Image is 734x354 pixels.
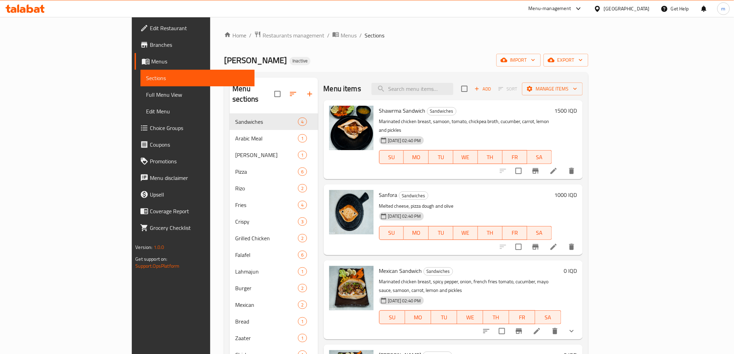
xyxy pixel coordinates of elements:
a: Support.OpsPlatform [135,261,179,270]
li: / [327,31,330,40]
span: 6 [298,169,306,175]
span: Shawrma Sandwich [379,105,426,116]
span: 1 [298,318,306,325]
div: items [298,284,307,292]
button: Branch-specific-item [511,323,527,339]
span: MO [408,312,428,322]
span: Promotions [150,157,249,165]
button: TU [431,310,457,324]
h6: 1500 IQD [555,106,577,115]
a: Edit menu item [533,327,541,335]
button: delete [547,323,563,339]
span: import [502,56,535,64]
div: items [298,267,307,276]
div: Fries4 [230,197,318,213]
li: / [359,31,362,40]
span: SU [382,228,401,238]
a: Coverage Report [135,203,254,219]
div: Crispy [235,217,298,226]
span: TU [432,228,451,238]
span: Coupons [150,140,249,149]
span: 4 [298,119,306,125]
span: MO [407,228,426,238]
img: Shawrma Sandwich [329,106,374,150]
a: Upsell [135,186,254,203]
div: Zaater1 [230,330,318,346]
span: Upsell [150,190,249,199]
span: 6 [298,252,306,258]
span: Select to update [511,164,526,178]
button: TU [429,226,453,240]
span: Add [473,85,492,93]
div: Rizo2 [230,180,318,197]
span: Menu disclaimer [150,174,249,182]
div: Lahmajun [235,267,298,276]
a: Sections [140,70,254,86]
button: TH [483,310,509,324]
span: 1 [298,152,306,158]
span: Mexican Sandwich [379,266,422,276]
span: SU [382,312,403,322]
span: Sort sections [285,86,301,102]
button: SA [535,310,561,324]
span: Branches [150,41,249,49]
span: TU [432,152,451,162]
p: Marinated chicken breast, spicy pepper, onion, french fries tomato, cucumber, mayo sauce, samoon,... [379,277,561,295]
span: Sandwiches [399,192,428,200]
div: Burger2 [230,280,318,296]
div: Sandwiches [399,191,428,200]
div: Rizo [235,184,298,192]
a: Edit Restaurant [135,20,254,36]
span: Burger [235,284,298,292]
h2: Menu items [324,84,361,94]
a: Full Menu View [140,86,254,103]
span: Sandwiches [424,267,453,275]
a: Restaurants management [254,31,324,40]
span: Sections [365,31,384,40]
span: 3 [298,218,306,225]
div: items [298,251,307,259]
span: 2 [298,235,306,242]
div: items [298,334,307,342]
span: Grocery Checklist [150,224,249,232]
span: Version: [135,243,152,252]
span: 2 [298,285,306,292]
button: FR [503,150,527,164]
div: items [298,234,307,242]
button: SU [379,150,404,164]
span: Falafel [235,251,298,259]
span: Inactive [290,58,310,64]
div: items [298,151,307,159]
div: Bread1 [230,313,318,330]
span: Select to update [495,324,509,338]
span: Zaater [235,334,298,342]
button: delete [563,239,580,255]
div: Sandwiches [427,107,456,115]
span: Select section [457,81,472,96]
button: export [544,54,588,67]
div: Arabic Meal1 [230,130,318,147]
a: Promotions [135,153,254,170]
div: [PERSON_NAME]1 [230,147,318,163]
div: items [298,118,307,126]
a: Menus [135,53,254,70]
span: WE [456,152,475,162]
button: Manage items [522,83,583,95]
button: TH [478,150,503,164]
span: TH [481,228,500,238]
button: Branch-specific-item [527,239,544,255]
button: show more [563,323,580,339]
span: Mexican [235,301,298,309]
nav: breadcrumb [224,31,588,40]
button: SA [527,150,552,164]
button: FR [503,226,527,240]
span: [DATE] 02:40 PM [385,213,424,219]
span: [DATE] 02:40 PM [385,137,424,144]
span: Add item [472,84,494,94]
button: WE [453,150,478,164]
span: Restaurants management [263,31,324,40]
span: Arabic Meal [235,134,298,143]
